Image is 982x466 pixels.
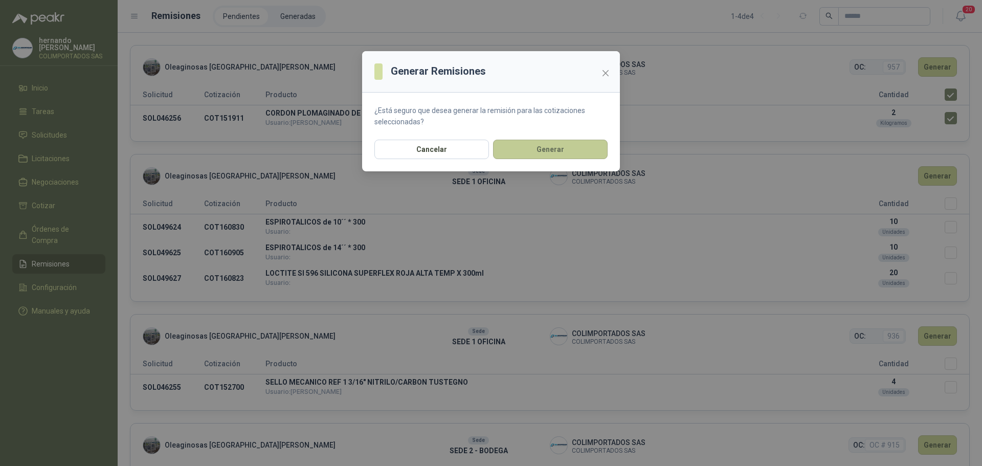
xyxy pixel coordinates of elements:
[374,140,489,159] button: Cancelar
[493,140,608,159] button: Generar
[601,69,610,77] span: close
[391,63,486,79] h3: Generar Remisiones
[374,105,608,127] p: ¿Está seguro que desea generar la remisión para las cotizaciones seleccionadas?
[597,65,614,81] button: Close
